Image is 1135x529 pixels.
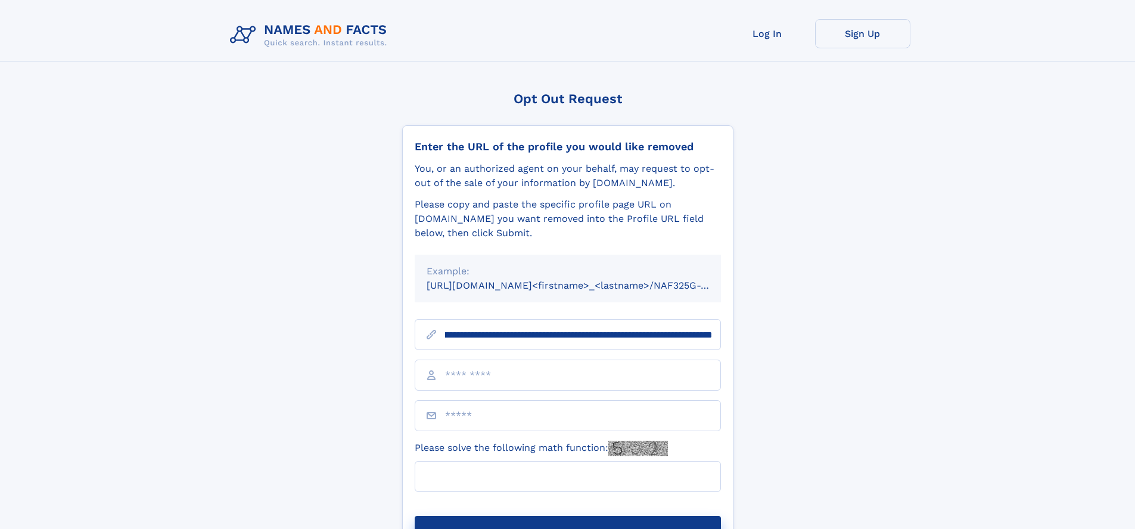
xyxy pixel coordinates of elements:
[415,162,721,190] div: You, or an authorized agent on your behalf, may request to opt-out of the sale of your informatio...
[415,197,721,240] div: Please copy and paste the specific profile page URL on [DOMAIN_NAME] you want removed into the Pr...
[415,441,668,456] label: Please solve the following math function:
[815,19,910,48] a: Sign Up
[720,19,815,48] a: Log In
[415,140,721,153] div: Enter the URL of the profile you would like removed
[225,19,397,51] img: Logo Names and Facts
[427,264,709,279] div: Example:
[427,280,744,291] small: [URL][DOMAIN_NAME]<firstname>_<lastname>/NAF325G-xxxxxxxx
[402,91,733,106] div: Opt Out Request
